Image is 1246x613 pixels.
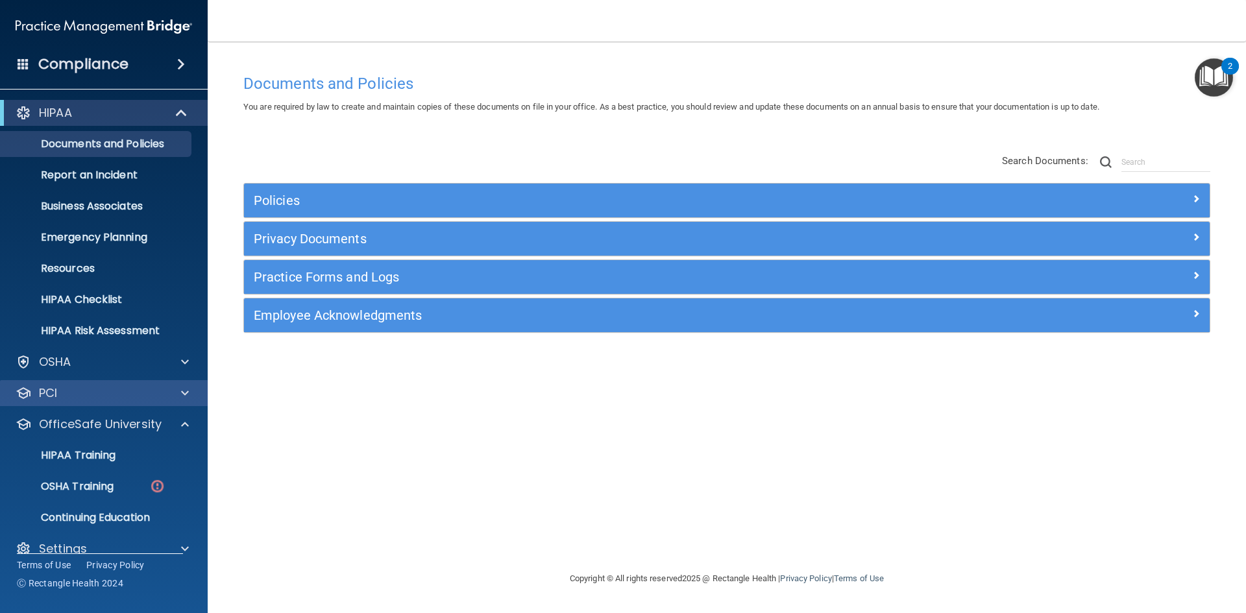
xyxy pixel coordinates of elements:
[16,354,189,370] a: OSHA
[834,573,884,583] a: Terms of Use
[8,511,186,524] p: Continuing Education
[254,228,1200,249] a: Privacy Documents
[1100,156,1112,168] img: ic-search.3b580494.png
[8,480,114,493] p: OSHA Training
[8,262,186,275] p: Resources
[16,541,189,557] a: Settings
[243,102,1099,112] span: You are required by law to create and maintain copies of these documents on file in your office. ...
[254,190,1200,211] a: Policies
[16,385,189,401] a: PCI
[39,416,162,432] p: OfficeSafe University
[8,449,116,462] p: HIPAA Training
[8,200,186,213] p: Business Associates
[39,105,72,121] p: HIPAA
[38,55,128,73] h4: Compliance
[16,416,189,432] a: OfficeSafe University
[254,193,959,208] h5: Policies
[8,293,186,306] p: HIPAA Checklist
[254,270,959,284] h5: Practice Forms and Logs
[254,305,1200,326] a: Employee Acknowledgments
[86,559,145,571] a: Privacy Policy
[780,573,831,583] a: Privacy Policy
[16,14,192,40] img: PMB logo
[8,138,186,150] p: Documents and Policies
[254,308,959,322] h5: Employee Acknowledgments
[8,231,186,244] p: Emergency Planning
[8,324,186,337] p: HIPAA Risk Assessment
[39,385,57,401] p: PCI
[1021,521,1230,573] iframe: Drift Widget Chat Controller
[1195,58,1233,97] button: Open Resource Center, 2 new notifications
[149,478,165,494] img: danger-circle.6113f641.png
[17,577,123,590] span: Ⓒ Rectangle Health 2024
[1121,152,1210,172] input: Search
[1228,66,1232,83] div: 2
[243,75,1210,92] h4: Documents and Policies
[1002,155,1088,167] span: Search Documents:
[39,354,71,370] p: OSHA
[254,232,959,246] h5: Privacy Documents
[17,559,71,571] a: Terms of Use
[490,558,964,599] div: Copyright © All rights reserved 2025 @ Rectangle Health | |
[8,169,186,182] p: Report an Incident
[16,105,188,121] a: HIPAA
[254,267,1200,287] a: Practice Forms and Logs
[39,541,87,557] p: Settings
